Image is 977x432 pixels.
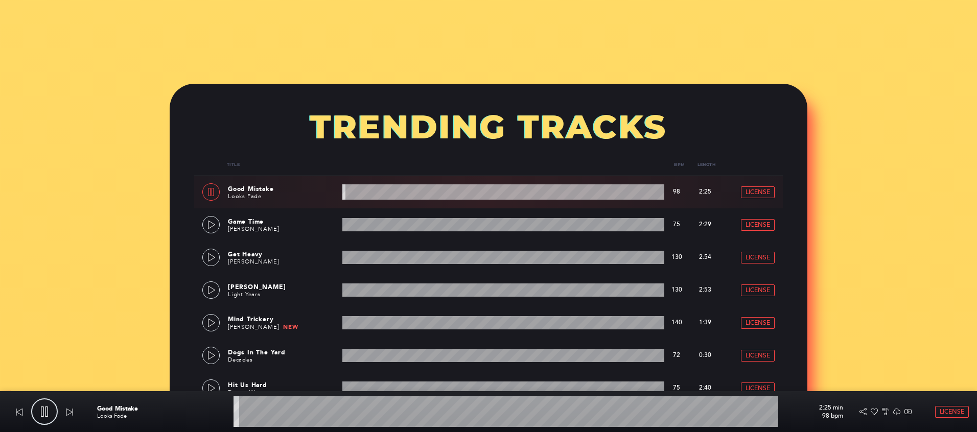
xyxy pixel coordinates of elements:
a: [PERSON_NAME] [228,324,279,330]
p: 2:54 [693,253,717,262]
h3: TRENDING TRACKS [194,108,783,146]
p: Hit Us Hard [228,380,338,390]
p: 130 [668,286,685,294]
p: 0:30 [693,351,717,360]
a: Looks Fade [228,193,262,200]
p: 2:29 [693,220,717,229]
a: Light Years [228,291,261,298]
a: Decades [228,356,253,363]
p: Good Mistake [228,184,338,194]
span: License [746,352,770,359]
a: [PERSON_NAME] [228,258,279,265]
a: Dream Wars [228,389,264,396]
p: Get Heavy [228,250,338,259]
p: Game Time [228,217,338,226]
span: License [940,409,964,415]
a: Bpm [674,162,693,167]
p: 2:25 min [783,403,843,413]
p: 1:39 [693,318,717,327]
span: License [746,287,770,294]
p: Good Mistake [97,404,229,413]
p: 130 [668,254,685,261]
p: 2:40 [693,383,717,393]
p: 140 [668,319,685,326]
p: 2:25 [693,187,717,197]
a: Length [697,162,717,167]
a: Title [227,162,240,167]
span: License [746,189,770,196]
span: License [746,320,770,326]
span: License [746,385,770,392]
p: 75 [668,221,685,228]
p: 72 [668,352,685,359]
p: Dogs In The Yard [228,348,338,357]
p: Mind Trickery [228,315,338,324]
p: 2:53 [693,285,717,295]
p: 98 bpm [783,413,843,420]
a: Looks Fade [97,413,127,419]
a: [PERSON_NAME] [228,226,279,232]
span: New [283,323,298,330]
span: License [746,254,770,261]
span: License [746,222,770,228]
p: 98 [668,188,685,196]
p: [PERSON_NAME] [228,282,338,292]
p: 75 [668,385,685,392]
